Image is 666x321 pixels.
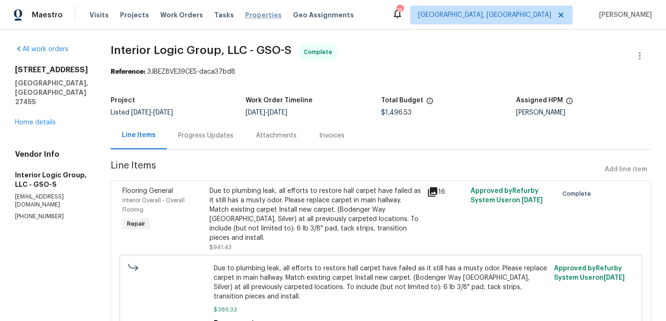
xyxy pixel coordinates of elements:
[256,131,297,140] div: Attachments
[554,265,625,281] span: Approved by Refurby System User on
[122,188,173,194] span: Flooring General
[15,119,56,126] a: Home details
[111,109,173,116] span: Listed
[15,193,88,209] p: [EMAIL_ADDRESS][DOMAIN_NAME]
[566,97,573,109] span: The hpm assigned to this work order.
[418,10,551,20] span: [GEOGRAPHIC_DATA], [GEOGRAPHIC_DATA]
[397,6,403,15] div: 15
[604,275,625,281] span: [DATE]
[427,186,465,198] div: 16
[516,109,651,116] div: [PERSON_NAME]
[516,97,563,104] h5: Assigned HPM
[246,109,265,116] span: [DATE]
[122,130,156,140] div: Line Items
[246,109,287,116] span: -
[381,109,412,116] span: $1,496.53
[15,213,88,221] p: [PHONE_NUMBER]
[131,109,151,116] span: [DATE]
[304,47,336,57] span: Complete
[15,46,68,53] a: All work orders
[15,65,88,75] h2: [STREET_ADDRESS]
[111,97,135,104] h5: Project
[293,10,354,20] span: Geo Assignments
[426,97,434,109] span: The total cost of line items that have been proposed by Opendoor. This sum includes line items th...
[15,170,88,189] h5: Interior Logic Group, LLC - GSO-S
[268,109,287,116] span: [DATE]
[214,264,548,301] span: Due to plumbing leak, all efforts to restore hall carpet have failed as it still has a musty odor...
[90,10,109,20] span: Visits
[210,186,422,243] div: Due to plumbing leak, all efforts to restore hall carpet have failed as it still has a musty odor...
[15,78,88,107] h5: [GEOGRAPHIC_DATA], [GEOGRAPHIC_DATA] 27455
[15,150,88,159] h4: Vendor Info
[123,219,149,229] span: Repair
[210,245,232,250] span: $941.43
[595,10,652,20] span: [PERSON_NAME]
[178,131,233,140] div: Progress Updates
[214,12,234,18] span: Tasks
[471,188,543,204] span: Approved by Refurby System User on
[160,10,203,20] span: Work Orders
[153,109,173,116] span: [DATE]
[246,97,313,104] h5: Work Order Timeline
[319,131,344,140] div: Invoices
[562,189,595,199] span: Complete
[214,305,548,314] span: $389.33
[122,198,185,213] span: Interior Overall - Overall Flooring
[522,197,543,204] span: [DATE]
[120,10,149,20] span: Projects
[111,45,292,56] span: Interior Logic Group, LLC - GSO-S
[381,97,423,104] h5: Total Budget
[111,161,601,178] span: Line Items
[131,109,173,116] span: -
[32,10,63,20] span: Maestro
[245,10,282,20] span: Properties
[111,67,651,76] div: 3JBEZ8VE39CE5-daca37bd8
[111,69,145,75] b: Reference:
